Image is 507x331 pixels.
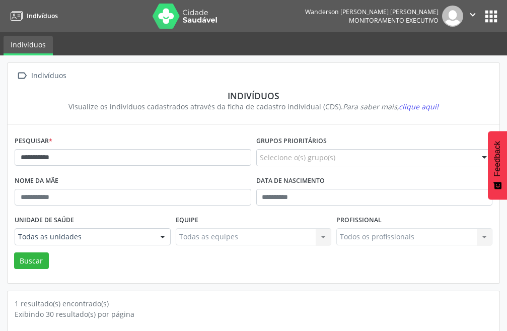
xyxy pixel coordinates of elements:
button: apps [482,8,500,25]
div: Visualize os indivíduos cadastrados através da ficha de cadastro individual (CDS). [22,101,485,112]
label: Pesquisar [15,134,52,149]
div: Indivíduos [22,90,485,101]
label: Profissional [336,213,382,228]
div: Wanderson [PERSON_NAME] [PERSON_NAME] [305,8,439,16]
label: Grupos prioritários [256,134,327,149]
button: Feedback - Mostrar pesquisa [488,131,507,200]
span: Todas as unidades [18,232,150,242]
span: Selecione o(s) grupo(s) [260,152,335,163]
div: Indivíduos [29,69,68,83]
span: Monitoramento Executivo [349,16,439,25]
span: Indivíduos [27,12,58,20]
label: Unidade de saúde [15,213,74,228]
label: Nome da mãe [15,173,58,189]
div: Exibindo 30 resultado(s) por página [15,309,492,319]
i: Para saber mais, [343,102,439,111]
button:  [463,6,482,27]
a:  Indivíduos [15,69,68,83]
i:  [467,9,478,20]
div: 1 resultado(s) encontrado(s) [15,298,492,309]
span: Feedback [493,141,502,176]
a: Indivíduos [7,8,58,24]
i:  [15,69,29,83]
span: clique aqui! [399,102,439,111]
label: Data de nascimento [256,173,325,189]
label: Equipe [176,213,198,228]
button: Buscar [14,252,49,270]
a: Indivíduos [4,36,53,55]
img: img [442,6,463,27]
